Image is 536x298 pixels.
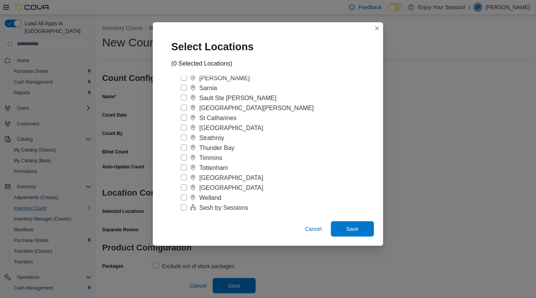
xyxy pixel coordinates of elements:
[209,213,273,222] div: [GEOGRAPHIC_DATA]
[199,173,263,183] div: [GEOGRAPHIC_DATA]
[199,123,263,133] div: [GEOGRAPHIC_DATA]
[199,74,250,83] div: [PERSON_NAME]
[346,225,359,233] span: Save
[199,193,222,203] div: Welland
[199,163,228,173] div: Tottenham
[171,59,232,68] div: (0 Selected Locations)
[305,225,322,233] span: Cancel
[331,221,374,237] button: Save
[302,221,325,237] button: Cancel
[199,114,237,123] div: St Catharines
[372,24,382,33] button: Closes this modal window
[199,104,314,113] div: [GEOGRAPHIC_DATA][PERSON_NAME]
[199,133,224,143] div: Strathroy
[199,153,222,163] div: Timmins
[162,31,269,59] div: Select Locations
[199,94,276,103] div: Sault Ste [PERSON_NAME]
[199,203,248,212] div: Sesh by Sessions
[199,183,263,193] div: [GEOGRAPHIC_DATA]
[199,143,235,153] div: Thunder Bay
[199,84,217,93] div: Sarnia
